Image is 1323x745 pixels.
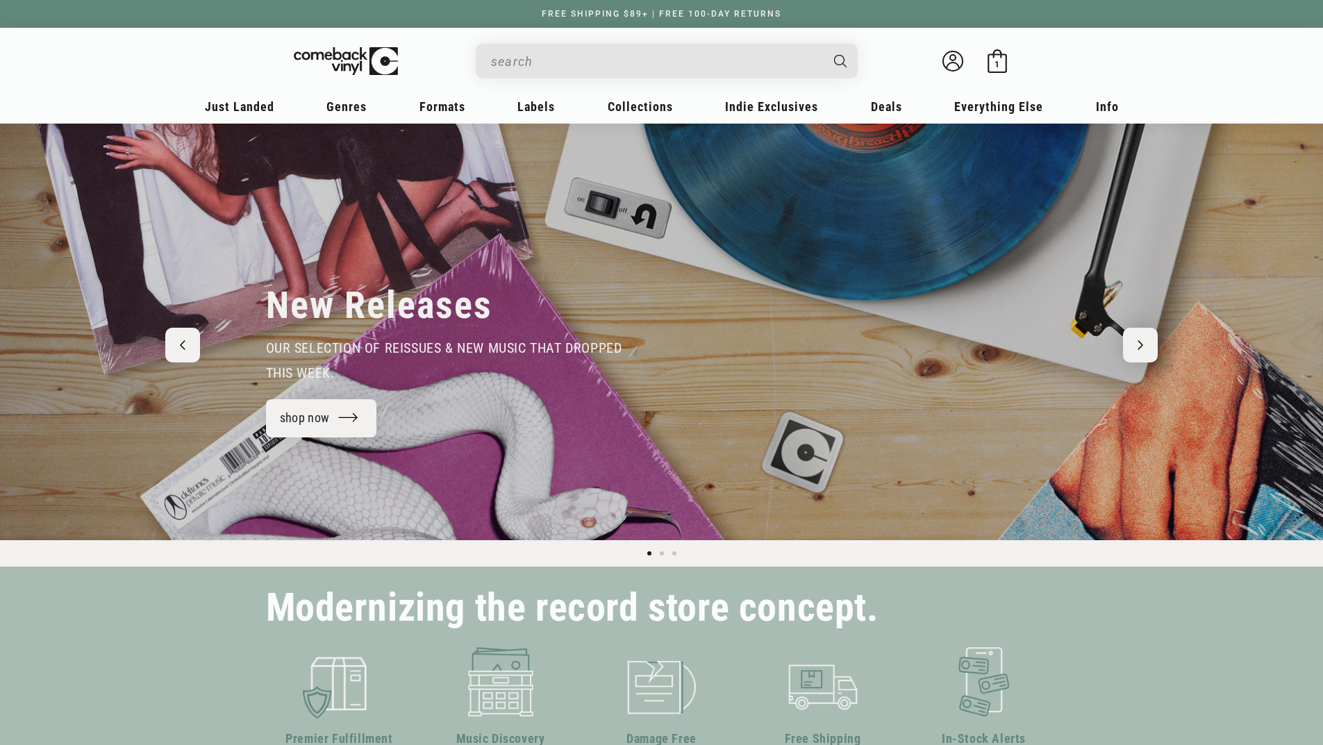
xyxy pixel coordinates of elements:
h2: New Releases [266,283,492,328]
span: Info [1096,99,1119,114]
input: search [491,47,820,76]
button: Previous slide [165,328,200,362]
span: Indie Exclusives [725,99,818,114]
button: Load slide 3 of 3 [668,547,681,560]
span: Labels [517,99,555,114]
a: FREE SHIPPING $89+ | FREE 100-DAY RETURNS [528,9,795,19]
button: Load slide 1 of 3 [643,547,656,560]
a: shop now [266,399,377,437]
span: Everything Else [954,99,1043,114]
span: Formats [419,99,465,114]
span: Deals [871,99,902,114]
button: Load slide 2 of 3 [656,547,668,560]
span: our selection of reissues & new music that dropped this week. [266,340,622,381]
button: Search [822,44,859,78]
span: Genres [326,99,367,114]
span: Just Landed [205,99,274,114]
span: Collections [608,99,673,114]
h2: Modernizing the record store concept. [266,592,879,624]
span: 1 [995,59,999,69]
div: Search [476,44,858,78]
button: Next slide [1123,328,1158,362]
